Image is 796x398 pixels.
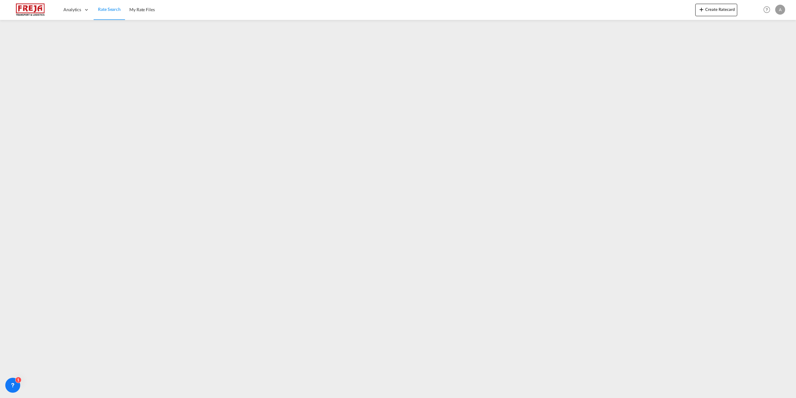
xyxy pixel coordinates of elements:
[761,4,775,16] div: Help
[775,5,785,15] div: A
[63,7,81,13] span: Analytics
[98,7,121,12] span: Rate Search
[9,3,51,17] img: 586607c025bf11f083711d99603023e7.png
[698,6,705,13] md-icon: icon-plus 400-fg
[695,4,737,16] button: icon-plus 400-fgCreate Ratecard
[761,4,772,15] span: Help
[129,7,155,12] span: My Rate Files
